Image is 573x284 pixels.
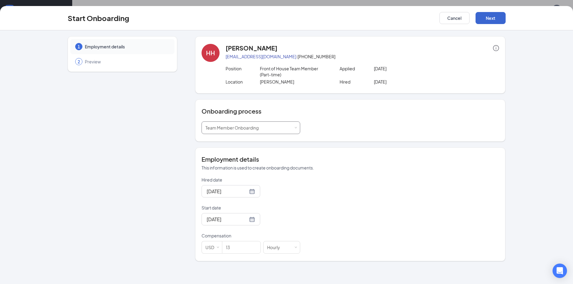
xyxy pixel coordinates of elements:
[85,44,168,50] span: Employment details
[206,49,215,57] div: HH
[260,66,328,78] p: Front of House Team Member (Part-time)
[202,177,300,183] p: Hired date
[202,205,300,211] p: Start date
[374,79,442,85] p: [DATE]
[226,66,260,72] p: Position
[260,79,328,85] p: [PERSON_NAME]
[226,79,260,85] p: Location
[78,59,80,65] span: 2
[202,165,499,171] p: This information is used to create onboarding documents.
[207,188,248,195] input: Sep 16, 2025
[226,53,499,60] p: · [PHONE_NUMBER]
[205,125,259,130] span: Team Member Onboarding
[340,66,374,72] p: Applied
[85,59,168,65] span: Preview
[202,107,499,115] h4: Onboarding process
[476,12,506,24] button: Next
[226,44,277,52] h4: [PERSON_NAME]
[226,54,296,59] a: [EMAIL_ADDRESS][DOMAIN_NAME]
[340,79,374,85] p: Hired
[207,215,248,223] input: Sep 15, 2025
[553,264,567,278] div: Open Intercom Messenger
[439,12,470,24] button: Cancel
[68,13,129,23] h3: Start Onboarding
[493,45,499,51] span: info-circle
[202,155,499,163] h4: Employment details
[205,122,263,134] div: [object Object]
[267,241,284,253] div: Hourly
[202,233,300,239] p: Compensation
[222,241,260,253] input: Amount
[374,66,442,72] p: [DATE]
[78,44,80,50] span: 1
[205,241,218,253] div: USD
